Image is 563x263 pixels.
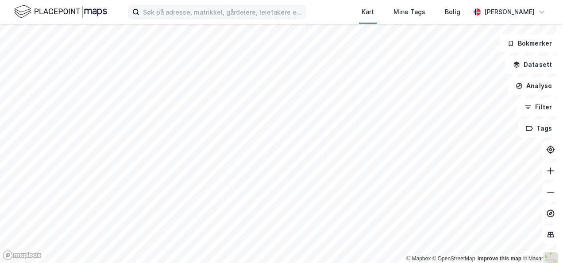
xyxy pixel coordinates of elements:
[139,5,305,19] input: Søk på adresse, matrikkel, gårdeiere, leietakere eller personer
[393,7,425,17] div: Mine Tags
[517,98,559,116] button: Filter
[14,4,107,19] img: logo.f888ab2527a4732fd821a326f86c7f29.svg
[445,7,460,17] div: Bolig
[508,77,559,95] button: Analyse
[484,7,535,17] div: [PERSON_NAME]
[518,120,559,137] button: Tags
[478,255,521,262] a: Improve this map
[362,7,374,17] div: Kart
[3,250,42,260] a: Mapbox homepage
[432,255,475,262] a: OpenStreetMap
[505,56,559,73] button: Datasett
[519,220,563,263] div: Kontrollprogram for chat
[500,35,559,52] button: Bokmerker
[406,255,431,262] a: Mapbox
[519,220,563,263] iframe: Chat Widget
